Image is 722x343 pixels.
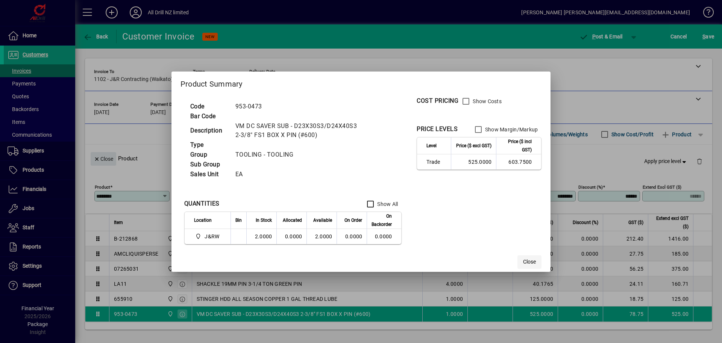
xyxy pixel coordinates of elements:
[372,212,392,229] span: On Backorder
[246,229,276,244] td: 2.0000
[283,216,302,224] span: Allocated
[344,216,362,224] span: On Order
[501,137,532,154] span: Price ($ incl GST)
[194,216,212,224] span: Location
[232,102,369,111] td: 953-0473
[276,229,306,244] td: 0.0000
[313,216,332,224] span: Available
[451,154,496,169] td: 525.0000
[187,121,232,140] td: Description
[184,199,220,208] div: QUANTITIES
[417,125,458,134] div: PRICE LEVELS
[367,229,401,244] td: 0.0000
[187,160,232,169] td: Sub Group
[205,233,219,240] span: J&RW
[426,142,437,150] span: Level
[187,169,232,179] td: Sales Unit
[376,200,398,208] label: Show All
[232,121,369,140] td: VM DC SAVER SUB - D23X30S3/D24X40S3 2-3/8" FS1 BOX X PIN (#600)
[417,96,458,105] div: COST PRICING
[471,98,502,105] label: Show Costs
[345,233,363,239] span: 0.0000
[426,158,446,166] span: Trade
[187,150,232,160] td: Group
[194,232,223,241] span: J&RW
[484,126,538,133] label: Show Margin/Markup
[171,72,551,93] h2: Product Summary
[523,258,536,266] span: Close
[306,229,337,244] td: 2.0000
[496,154,541,169] td: 603.7500
[517,255,541,269] button: Close
[187,140,232,150] td: Type
[235,216,242,224] span: Bin
[456,142,491,150] span: Price ($ excl GST)
[232,150,369,160] td: TOOLING - TOOLING
[187,111,232,121] td: Bar Code
[256,216,272,224] span: In Stock
[187,102,232,111] td: Code
[232,169,369,179] td: EA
